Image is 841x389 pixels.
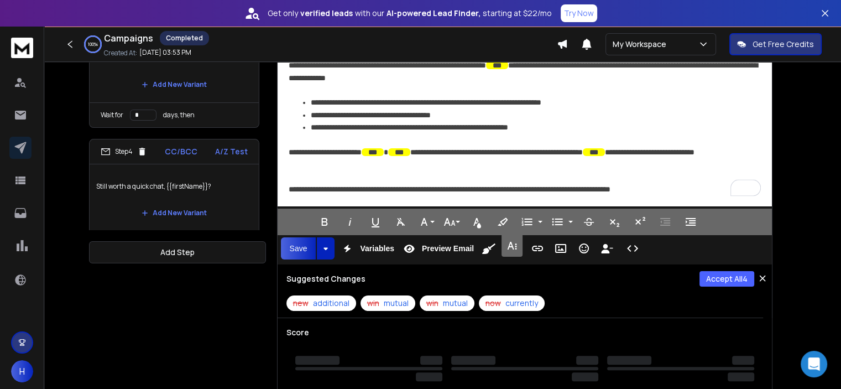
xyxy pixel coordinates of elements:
[215,146,248,157] p: A/Z Test
[416,211,437,233] button: Font Family
[561,4,597,22] button: Try Now
[300,8,353,19] strong: verified leads
[699,271,754,287] button: Accept All4
[390,211,411,233] button: Clear Formatting
[426,298,438,309] span: win
[293,298,309,309] span: new
[133,74,216,96] button: Add New Variant
[367,298,379,309] span: win
[384,298,409,309] span: mutual
[564,8,594,19] p: Try Now
[443,298,468,309] span: mutual
[88,41,98,48] p: 100 %
[441,211,462,233] button: Font Size
[420,244,476,253] span: Preview Email
[655,211,676,233] button: Decrease Indent (Ctrl+[)
[622,237,643,260] button: Code View
[89,139,259,256] li: Step4CC/BCCA/Z TestStill worth a quick chat, {{firstName}}?Add New VariantWait fordays, then
[11,38,33,58] img: logo
[104,32,153,45] h1: Campaigns
[101,111,123,120] p: Wait for
[613,39,671,50] p: My Workspace
[286,327,763,338] h3: Score
[578,211,599,233] button: Strikethrough (Ctrl+S)
[604,211,625,233] button: Subscript
[485,298,501,309] span: now
[89,241,266,263] button: Add Step
[11,360,33,382] button: H
[286,273,365,284] h3: Suggested Changes
[104,49,137,58] p: Created At:
[96,171,252,202] p: Still worth a quick chat, {{firstName}}?
[339,211,361,233] button: Italic (Ctrl+I)
[801,351,827,377] div: Open Intercom Messenger
[386,8,480,19] strong: AI-powered Lead Finder,
[399,237,476,260] button: Preview Email
[139,48,191,57] p: [DATE] 03:53 PM
[314,211,335,233] button: Bold (Ctrl+B)
[467,211,488,233] button: Text Color
[268,8,552,19] p: Get only with our starting at $22/mo
[337,237,396,260] button: Variables
[160,31,209,45] div: Completed
[163,111,195,120] p: days, then
[729,33,822,55] button: Get Free Credits
[505,298,538,309] span: currently
[133,202,216,224] button: Add New Variant
[753,39,814,50] p: Get Free Credits
[89,11,259,128] li: Step3CC/BCCA/Z Test<Previous Email's Subject>Add New VariantWait fordays, then
[101,147,147,157] div: Step 4
[165,146,197,157] p: CC/BCC
[313,298,349,309] span: additional
[281,237,316,260] button: Save
[629,211,650,233] button: Superscript
[597,237,618,260] button: Insert Unsubscribe Link
[680,211,701,233] button: Increase Indent (Ctrl+])
[358,244,396,253] span: Variables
